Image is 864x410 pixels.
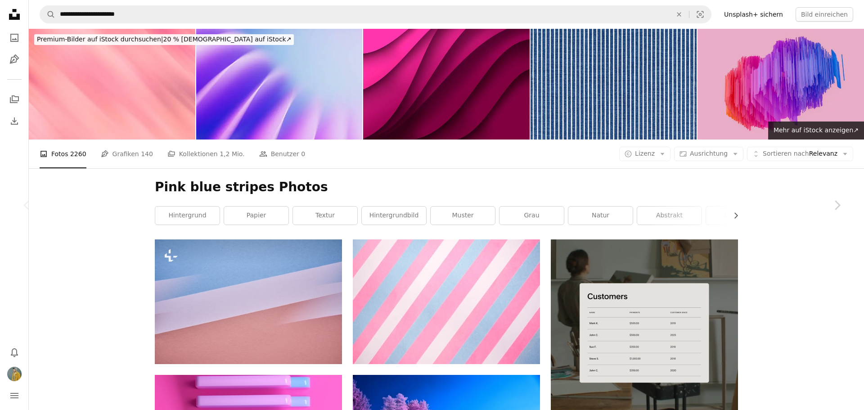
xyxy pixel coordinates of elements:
[5,90,23,108] a: Kollektionen
[674,147,743,161] button: Ausrichtung
[40,5,711,23] form: Finden Sie Bildmaterial auf der ganzen Webseite
[669,6,689,23] button: Löschen
[499,207,564,225] a: grau
[5,365,23,383] button: Profil
[747,147,853,161] button: Sortieren nachRelevanz
[259,140,306,168] a: Benutzer 0
[719,7,788,22] a: Unsplash+ sichern
[155,239,342,364] img: ein Handy, das auf einer rosafarbenen und blauen Oberfläche sitzt
[34,34,294,45] div: 20 % [DEMOGRAPHIC_DATA] auf iStock ↗
[155,297,342,306] a: ein Handy, das auf einer rosafarbenen und blauen Oberfläche sitzt
[637,207,702,225] a: abstrakt
[568,207,633,225] a: Natur
[706,207,770,225] a: draußen
[431,207,495,225] a: Muster
[763,149,837,158] span: Relevanz
[141,149,153,159] span: 140
[29,29,195,140] img: Verschwommener Farbverlauf rosa schräge Linien paralleles gestreiftes Muster romantisches abstrak...
[196,29,363,140] img: Abstract background with soft purple and blue gradient
[5,29,23,47] a: Fotos
[301,149,305,159] span: 0
[5,343,23,361] button: Benachrichtigungen
[728,207,738,225] button: Liste nach rechts verschieben
[37,36,163,43] span: Premium-Bilder auf iStock durchsuchen |
[40,6,55,23] button: Unsplash suchen
[796,7,853,22] button: Bild einreichen
[353,239,540,364] img: blau-weiß gestreiftes Textil
[220,149,244,159] span: 1,2 Mio.
[7,367,22,381] img: Avatar von Benutzer Mert Salık
[362,207,426,225] a: hintergrundbild
[763,150,809,157] span: Sortieren nach
[5,387,23,405] button: Menü
[224,207,288,225] a: Papier
[167,140,245,168] a: Kollektionen 1,2 Mio.
[635,150,655,157] span: Lizenz
[155,179,738,195] h1: Pink blue stripes Photos
[155,207,220,225] a: hintergrund
[293,207,357,225] a: Textur
[619,147,670,161] button: Lizenz
[774,126,859,134] span: Mehr auf iStock anzeigen ↗
[768,122,864,140] a: Mehr auf iStock anzeigen↗
[5,112,23,130] a: Bisherige Downloads
[101,140,153,168] a: Grafiken 140
[531,29,697,140] img: Blaue Tischtuch
[353,297,540,306] a: blau-weiß gestreiftes Textil
[5,50,23,68] a: Grafiken
[689,6,711,23] button: Visuelle Suche
[29,29,299,50] a: Premium-Bilder auf iStock durchsuchen|20 % [DEMOGRAPHIC_DATA] auf iStock↗
[363,29,530,140] img: Waves Pink Texture. Elegant Abstract Pink Wave Background with Smooth Curves
[697,29,864,140] img: Abstract geometric shape element
[810,162,864,248] a: Weiter
[690,150,728,157] span: Ausrichtung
